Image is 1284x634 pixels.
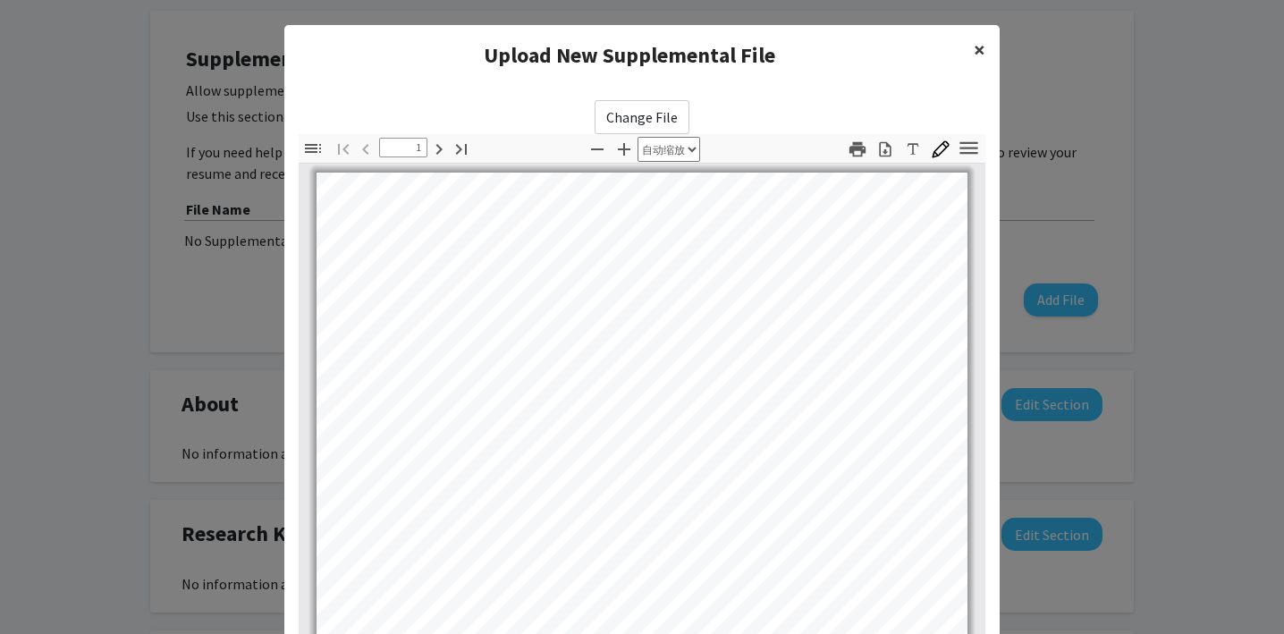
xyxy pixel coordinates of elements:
[351,137,381,161] button: 上一页
[959,25,1000,75] button: Close
[870,137,900,161] button: 下载
[595,100,689,134] label: Change File
[424,137,454,161] button: 下一页
[638,137,700,162] select: 缩放
[842,137,873,161] button: 打印
[328,137,359,161] button: 转到第一页
[925,137,956,161] button: 绘图
[582,137,612,161] button: 缩小
[974,36,985,63] span: ×
[446,137,477,161] button: 转到最后一页
[898,137,928,161] button: 文本
[609,137,639,161] button: 放大
[379,138,427,157] input: 页面
[953,137,984,161] button: 工具
[13,554,76,621] iframe: Chat
[299,39,959,72] h4: Upload New Supplemental File
[301,137,325,160] button: 切换侧栏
